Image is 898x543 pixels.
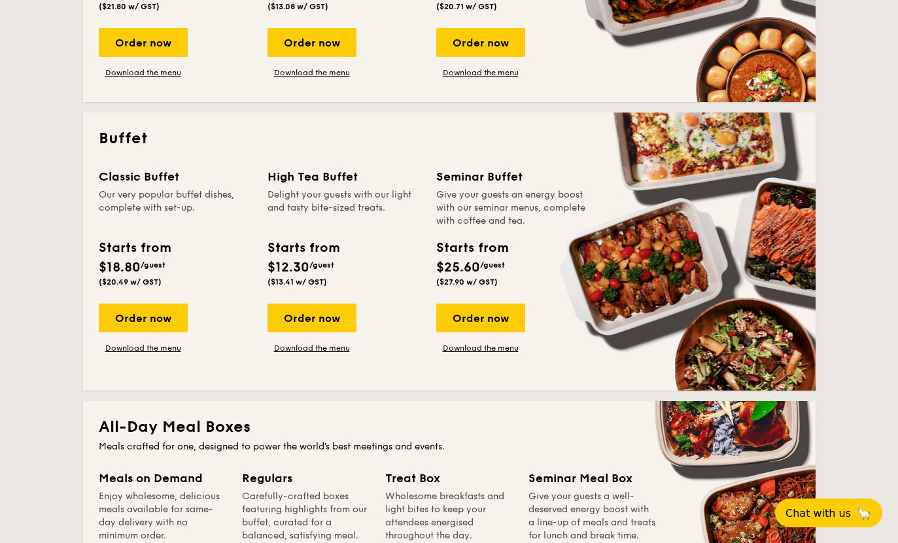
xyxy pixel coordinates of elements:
[775,499,882,527] button: Chat with us🦙
[385,469,513,487] div: Treat Box
[99,277,162,287] span: ($20.49 w/ GST)
[436,238,508,258] div: Starts from
[436,28,525,57] div: Order now
[436,260,480,275] span: $25.60
[99,128,800,149] h2: Buffet
[268,188,421,228] div: Delight your guests with our light and tasty bite-sized treats.
[268,67,356,78] a: Download the menu
[268,304,356,332] div: Order now
[99,490,226,542] div: Enjoy wholesome, delicious meals available for same-day delivery with no minimum order.
[99,28,188,57] div: Order now
[242,490,370,542] div: Carefully-crafted boxes featuring highlights from our buffet, curated for a balanced, satisfying ...
[99,440,800,453] div: Meals crafted for one, designed to power the world's best meetings and events.
[436,167,589,186] div: Seminar Buffet
[268,343,356,353] a: Download the menu
[309,260,334,270] span: /guest
[528,469,656,487] div: Seminar Meal Box
[268,28,356,57] div: Order now
[99,304,188,332] div: Order now
[268,167,421,186] div: High Tea Buffet
[242,469,370,487] div: Regulars
[268,2,328,11] span: ($13.08 w/ GST)
[436,2,497,11] span: ($20.71 w/ GST)
[436,304,525,332] div: Order now
[385,490,513,542] div: Wholesome breakfasts and light bites to keep your attendees energised throughout the day.
[786,507,851,519] span: Chat with us
[99,167,252,186] div: Classic Buffet
[99,188,252,228] div: Our very popular buffet dishes, complete with set-up.
[268,238,339,258] div: Starts from
[141,260,165,270] span: /guest
[99,417,800,438] h2: All-Day Meal Boxes
[436,343,525,353] a: Download the menu
[436,67,525,78] a: Download the menu
[436,188,589,228] div: Give your guests an energy boost with our seminar menus, complete with coffee and tea.
[99,343,188,353] a: Download the menu
[268,277,327,287] span: ($13.41 w/ GST)
[528,490,656,542] div: Give your guests a well-deserved energy boost with a line-up of meals and treats for lunch and br...
[480,260,505,270] span: /guest
[856,506,872,521] span: 🦙
[99,260,141,275] span: $18.80
[99,469,226,487] div: Meals on Demand
[99,238,170,258] div: Starts from
[268,260,309,275] span: $12.30
[99,67,188,78] a: Download the menu
[436,277,498,287] span: ($27.90 w/ GST)
[99,2,160,11] span: ($21.80 w/ GST)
